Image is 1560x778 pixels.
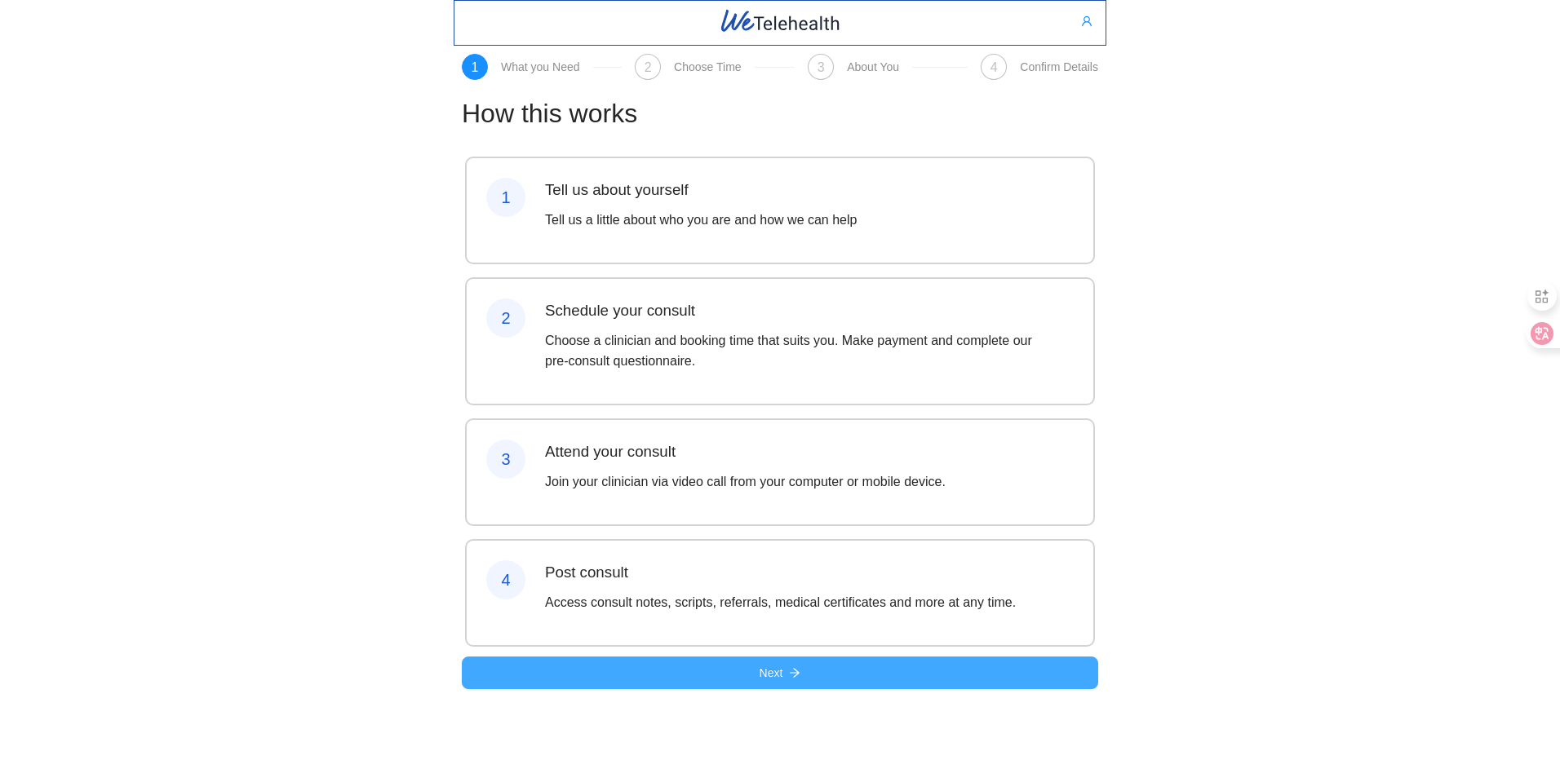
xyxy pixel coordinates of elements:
[462,656,1098,689] button: Nextarrow-right
[545,298,1054,322] h3: Schedule your consult
[486,178,525,217] div: 1
[545,471,946,492] p: Join your clinician via video call from your computer or mobile device.
[818,60,825,74] span: 3
[991,60,998,74] span: 4
[545,440,946,463] h3: Attend your consult
[545,210,857,230] p: Tell us a little about who you are and how we can help
[472,60,479,74] span: 1
[1020,60,1098,73] div: Confirm Details
[545,178,857,201] h3: Tell us about yourself
[719,7,842,34] img: WeTelehealth
[1068,8,1106,34] button: user
[486,560,525,599] div: 4
[486,298,525,338] div: 2
[545,592,1016,612] p: Access consult notes, scripts, referrals, medical certificates and more at any time.
[674,60,741,73] div: Choose Time
[789,667,800,680] span: arrow-right
[545,330,1054,371] p: Choose a clinician and booking time that suits you. Make payment and complete our pre-consult que...
[462,93,1098,134] h1: How this works
[760,664,783,682] span: Next
[486,440,525,479] div: 3
[847,60,899,73] div: About You
[545,560,1016,584] h3: Post consult
[501,60,580,73] div: What you Need
[645,60,652,74] span: 2
[1081,15,1092,29] span: user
